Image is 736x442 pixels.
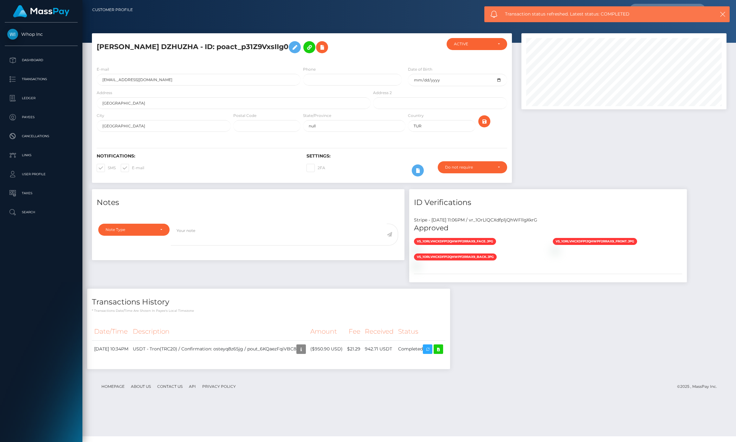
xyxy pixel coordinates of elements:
a: Payees [5,109,78,125]
a: Contact Us [155,381,185,391]
a: Homepage [99,381,127,391]
a: Ledger [5,90,78,106]
a: Customer Profile [92,3,133,16]
div: © 2025 , MassPay Inc. [677,383,722,390]
div: ACTIVE [454,42,493,47]
p: Payees [7,112,75,122]
img: vr_1OrLlQCXdfp1jQhWFllgXkrGfile_1OrLkyCXdfp1jQhWkIbS8zG3 [414,263,419,268]
span: Whop Inc [5,31,78,37]
td: ($950.90 USD) [308,340,345,358]
label: Address [97,90,112,96]
img: vr_1OrLlQCXdfp1jQhWFllgXkrGfile_1OrLlICXdfp1jQhWZB3CfmRh [414,248,419,253]
input: Search... [629,4,689,16]
th: Status [396,323,445,340]
th: Received [363,323,396,340]
label: 2FA [307,164,325,172]
label: SMS [97,164,116,172]
p: Taxes [7,189,75,198]
td: Completed [396,340,445,358]
label: Address 2 [373,90,392,96]
a: Privacy Policy [200,381,238,391]
div: Note Type [106,227,155,232]
button: Note Type [98,224,170,236]
th: Description [131,323,308,340]
th: Amount [308,323,345,340]
label: E-mail [121,164,144,172]
img: vr_1OrLlQCXdfp1jQhWFllgXkrGfile_1OrLkiCXdfp1jQhWWTpumE2t [553,248,558,253]
td: 942.71 USDT [363,340,396,358]
p: Cancellations [7,131,75,141]
label: Postal Code [233,113,256,119]
img: MassPay Logo [13,5,69,17]
span: Transaction status refreshed. Latest status: COMPLETED [505,11,699,17]
span: vs_1OrLVHCXdfp1jQhWpf2rRaX9_face.jpg [414,238,496,245]
label: Country [408,113,424,119]
a: Taxes [5,185,78,201]
button: Do not require [438,161,507,173]
a: Links [5,147,78,163]
a: Search [5,204,78,220]
h6: Settings: [307,153,507,159]
a: About Us [128,381,153,391]
div: Stripe - [DATE] 11:06PM / vr_1OrLlQCXdfp1jQhWFllgXkrG [409,217,687,223]
td: [DATE] 10:34PM [92,340,131,358]
h4: Notes [97,197,400,208]
th: Fee [345,323,363,340]
a: User Profile [5,166,78,182]
p: * Transactions date/time are shown in payee's local timezone [92,308,445,313]
p: Links [7,151,75,160]
a: Cancellations [5,128,78,144]
h5: [PERSON_NAME] DZHUZHA - ID: poact_p31Z9VxsIIg0 [97,38,367,56]
p: Transactions [7,74,75,84]
a: Dashboard [5,52,78,68]
label: Date of Birth [408,67,432,72]
label: State/Province [303,113,331,119]
h5: Approved [414,223,682,233]
img: Whop Inc [7,29,18,40]
a: API [186,381,198,391]
span: vs_1OrLVHCXdfp1jQhWpf2rRaX9_front.jpg [553,238,637,245]
p: Search [7,208,75,217]
span: vs_1OrLVHCXdfp1jQhWpf2rRaX9_back.jpg [414,253,497,260]
p: User Profile [7,170,75,179]
a: Transactions [5,71,78,87]
th: Date/Time [92,323,131,340]
div: Do not require [445,165,492,170]
p: Dashboard [7,55,75,65]
button: ACTIVE [447,38,507,50]
td: $21.29 [345,340,363,358]
h4: Transactions History [92,297,445,308]
label: City [97,113,104,119]
h6: Notifications: [97,153,297,159]
label: E-mail [97,67,109,72]
p: Ledger [7,93,75,103]
label: Phone [303,67,316,72]
h4: ID Verifications [414,197,682,208]
td: USDT - Tron(TRC20) / Confirmation: osteyq8z65jg / pout_6KQaezFqiVBC8 [131,340,308,358]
